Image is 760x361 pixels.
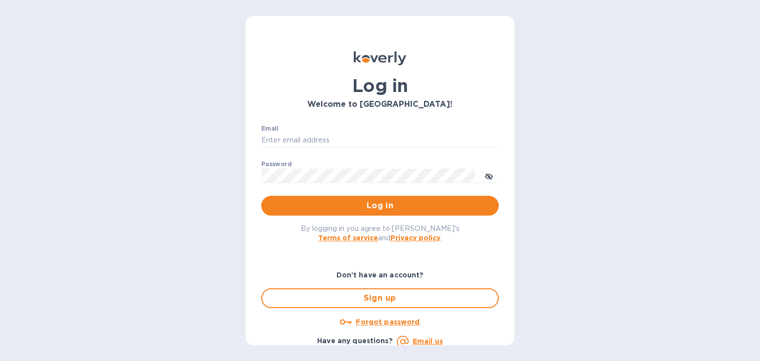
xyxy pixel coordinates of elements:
button: toggle password visibility [479,166,499,185]
button: Log in [261,196,499,216]
a: Privacy policy [390,234,440,242]
h1: Log in [261,75,499,96]
input: Enter email address [261,133,499,148]
span: Log in [269,200,491,212]
a: Email us [413,337,443,345]
h3: Welcome to [GEOGRAPHIC_DATA]! [261,100,499,109]
u: Forgot password [356,318,420,326]
label: Password [261,161,291,167]
b: Don't have an account? [336,271,424,279]
b: Have any questions? [317,337,393,345]
span: By logging in you agree to [PERSON_NAME]'s and . [301,225,460,242]
label: Email [261,126,279,132]
span: Sign up [270,292,490,304]
img: Koverly [354,51,406,65]
button: Sign up [261,288,499,308]
a: Terms of service [318,234,378,242]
